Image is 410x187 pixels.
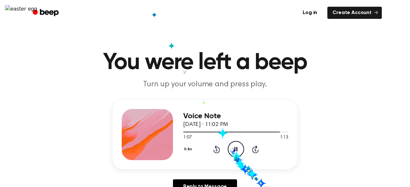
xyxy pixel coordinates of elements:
a: Log in [296,5,324,20]
span: 1:13 [280,134,288,141]
h3: Voice Note [183,112,288,121]
p: Turn up your volume and press play. [82,79,328,90]
img: easter egg [5,5,37,13]
button: 0.8x [183,144,194,155]
h1: You were left a beep [41,51,369,74]
a: Beep [28,7,64,19]
span: 1:07 [183,134,192,141]
a: Create Account [327,7,382,19]
span: [DATE] · 11:02 PM [183,122,228,128]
